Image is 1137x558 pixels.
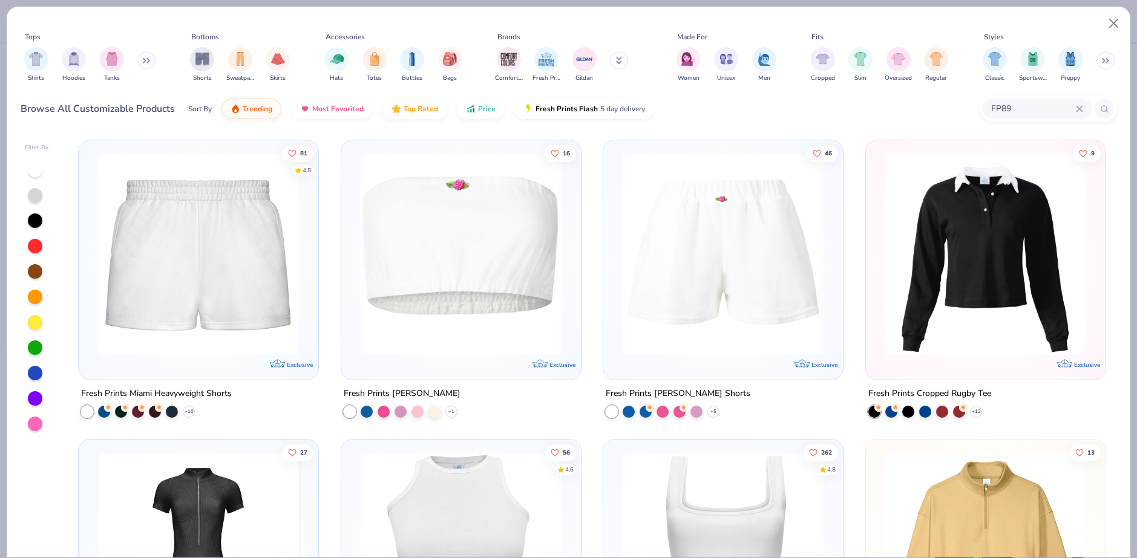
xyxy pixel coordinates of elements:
img: most_fav.gif [300,104,310,114]
span: 9 [1091,150,1095,156]
button: filter button [226,47,254,83]
img: Cropped Image [816,52,830,66]
button: filter button [190,47,214,83]
img: Fresh Prints Image [537,50,555,68]
button: filter button [811,47,835,83]
img: Bags Image [443,52,456,66]
span: Trending [243,104,272,114]
img: Gildan Image [575,50,594,68]
span: Most Favorited [312,104,364,114]
div: Brands [497,31,520,42]
img: Hats Image [330,52,344,66]
div: filter for Classic [983,47,1007,83]
img: Shirts Image [29,52,43,66]
button: filter button [752,47,776,83]
button: filter button [983,47,1007,83]
span: Sportswear [1019,74,1047,83]
button: filter button [62,47,86,83]
button: filter button [714,47,738,83]
div: filter for Fresh Prints [532,47,560,83]
div: Fits [811,31,824,42]
button: Price [457,99,505,119]
button: Like [545,444,576,461]
img: 6b792ad1-0a92-4c6c-867d-0a513d180b94 [615,152,830,355]
span: 81 [300,150,307,156]
span: + 12 [971,407,980,415]
span: Hoodies [62,74,85,83]
img: Tanks Image [105,52,119,66]
span: Regular [925,74,947,83]
span: + 1 [448,407,454,415]
button: filter button [1058,47,1083,83]
span: Hats [330,74,343,83]
span: 46 [825,150,832,156]
button: filter button [400,47,424,83]
button: filter button [495,47,523,83]
span: Slim [854,74,867,83]
button: filter button [100,47,124,83]
span: 16 [563,150,570,156]
img: Preppy Image [1064,52,1077,66]
div: Fresh Prints [PERSON_NAME] Shorts [606,386,750,401]
div: Styles [984,31,1004,42]
div: filter for Sportswear [1019,47,1047,83]
img: Classic Image [988,52,1002,66]
span: Fresh Prints Flash [536,104,598,114]
div: 4.6 [565,465,574,474]
button: Like [545,144,576,161]
span: Exclusive [287,360,313,368]
div: 4.8 [303,166,311,175]
div: filter for Sweatpants [226,47,254,83]
div: Fresh Prints [PERSON_NAME] [344,386,460,401]
span: Sweatpants [226,74,254,83]
div: filter for Regular [924,47,948,83]
div: Made For [677,31,707,42]
button: Trending [221,99,281,119]
div: filter for Shirts [24,47,48,83]
button: Like [807,144,838,161]
button: filter button [924,47,948,83]
img: Sweatpants Image [234,52,247,66]
img: Oversized Image [891,52,905,66]
input: Try "T-Shirt" [990,102,1076,115]
span: 13 [1087,449,1095,455]
div: filter for Oversized [885,47,912,83]
button: Like [282,444,313,461]
div: Browse All Customizable Products [21,102,175,116]
img: 81f5bd8a-8068-43b8-b028-96099f67eda4 [878,152,1093,355]
button: Most Favorited [291,99,373,119]
span: Classic [985,74,1004,83]
span: Totes [367,74,382,83]
div: filter for Totes [362,47,387,83]
span: Exclusive [549,360,575,368]
div: filter for Gildan [572,47,597,83]
div: filter for Unisex [714,47,738,83]
div: Accessories [326,31,365,42]
img: Unisex Image [719,52,733,66]
div: filter for Women [677,47,701,83]
span: Shorts [193,74,212,83]
div: filter for Hats [324,47,349,83]
img: f27a75d6-2ad5-4bf8-bcf3-8238cac7013a [568,152,783,355]
button: filter button [885,47,912,83]
span: + 10 [185,407,194,415]
button: Close [1103,12,1126,35]
div: filter for Comfort Colors [495,47,523,83]
span: Exclusive [811,360,837,368]
div: 4.8 [827,465,836,474]
button: filter button [677,47,701,83]
button: Like [1073,144,1101,161]
button: Fresh Prints Flash5 day delivery [514,99,654,119]
span: Bags [443,74,457,83]
span: Gildan [575,74,593,83]
span: Cropped [811,74,835,83]
div: filter for Men [752,47,776,83]
img: TopRated.gif [392,104,401,114]
span: + 5 [710,407,716,415]
span: Price [478,104,496,114]
img: trending.gif [231,104,240,114]
button: filter button [532,47,560,83]
span: Fresh Prints [532,74,560,83]
img: Shorts Image [195,52,209,66]
button: filter button [1019,47,1047,83]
